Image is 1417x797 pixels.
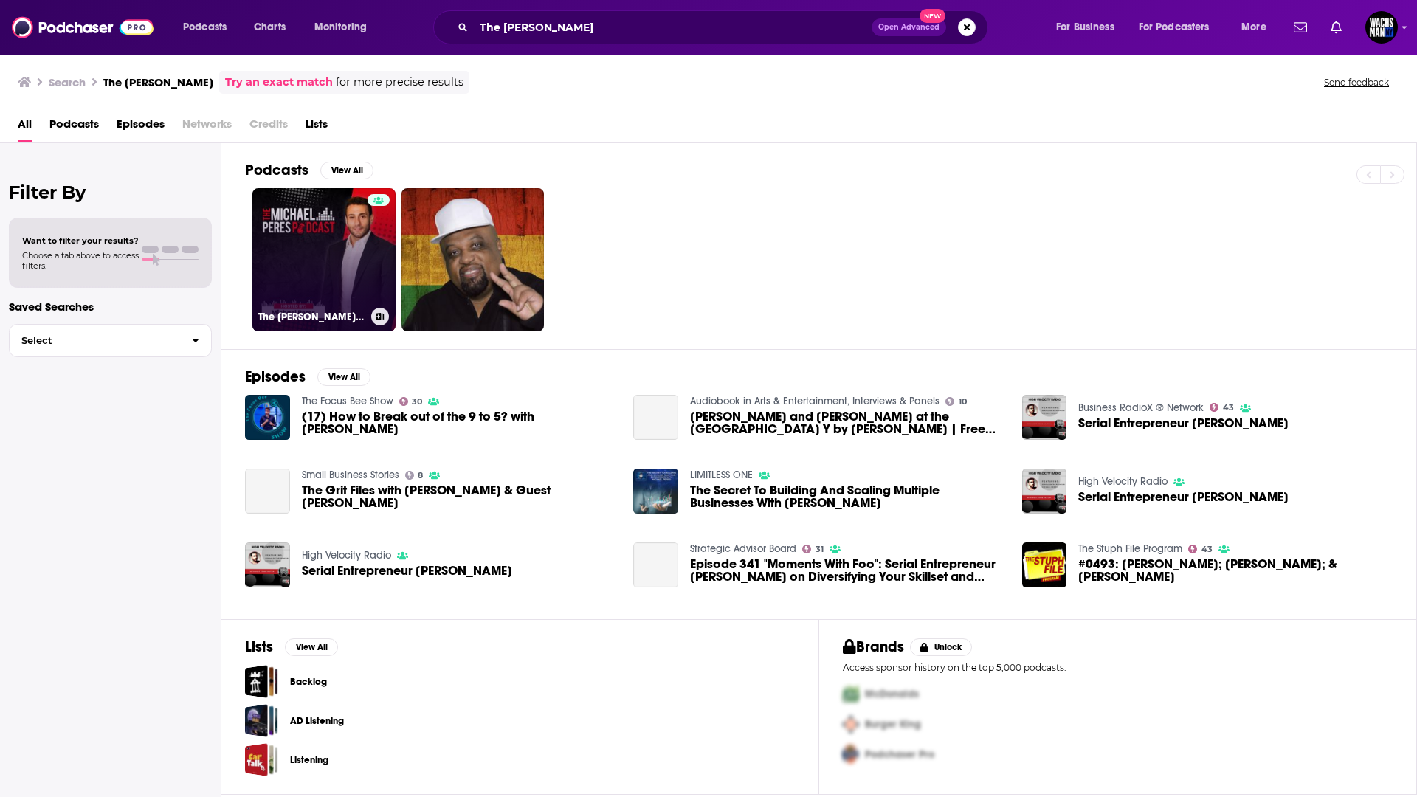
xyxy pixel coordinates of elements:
[1078,542,1182,555] a: The Stuph File Program
[245,638,338,656] a: ListsView All
[1022,542,1067,587] img: #0493: Rod Pyle; Michael Peres; & Stuart Nulman
[304,15,386,39] button: open menu
[302,484,616,509] a: The Grit Files with Loralyn Mears & Guest Michael Peres
[245,368,370,386] a: EpisodesView All
[314,17,367,38] span: Monitoring
[245,704,278,737] a: AD Listening
[865,688,919,700] span: McDonalds
[837,709,865,739] img: Second Pro Logo
[865,718,921,731] span: Burger King
[306,112,328,142] span: Lists
[690,484,1004,509] a: The Secret To Building And Scaling Multiple Businesses With Michael Peres
[302,410,616,435] span: (17) How to Break out of the 9 to 5? with [PERSON_NAME]
[690,410,1004,435] span: [PERSON_NAME] and [PERSON_NAME] at the [GEOGRAPHIC_DATA] Y by [PERSON_NAME] | Free Audiobook
[1129,15,1231,39] button: open menu
[302,565,512,577] span: Serial Entrepreneur [PERSON_NAME]
[22,235,139,246] span: Want to filter your results?
[1056,17,1114,38] span: For Business
[317,368,370,386] button: View All
[633,469,678,514] img: The Secret To Building And Scaling Multiple Businesses With Michael Peres
[245,665,278,698] a: Backlog
[245,368,306,386] h2: Episodes
[245,161,308,179] h2: Podcasts
[254,17,286,38] span: Charts
[690,469,753,481] a: LIMITLESS ONE
[117,112,165,142] a: Episodes
[245,469,290,514] a: The Grit Files with Loralyn Mears & Guest Michael Peres
[245,542,290,587] img: Serial Entrepreneur Michael Peres
[302,549,391,562] a: High Velocity Radio
[1241,17,1266,38] span: More
[1365,11,1398,44] span: Logged in as WachsmanNY
[336,74,463,91] span: for more precise results
[18,112,32,142] a: All
[182,112,232,142] span: Networks
[1201,546,1213,553] span: 43
[1078,401,1204,414] a: Business RadioX ® Network
[1078,417,1289,429] a: Serial Entrepreneur Michael Peres
[1365,11,1398,44] button: Show profile menu
[945,397,967,406] a: 10
[1078,491,1289,503] span: Serial Entrepreneur [PERSON_NAME]
[1078,491,1289,503] a: Serial Entrepreneur Michael Peres
[290,713,344,729] a: AD Listening
[633,542,678,587] a: Episode 341 "Moments With Foo": Serial Entrepreneur Michael Peres on Diversifying Your Skillset a...
[22,250,139,271] span: Choose a tab above to access filters.
[878,24,940,31] span: Open Advanced
[1022,395,1067,440] a: Serial Entrepreneur Michael Peres
[9,300,212,314] p: Saved Searches
[1078,558,1393,583] a: #0493: Rod Pyle; Michael Peres; & Stuart Nulman
[245,395,290,440] img: (17) How to Break out of the 9 to 5? with Michael Peres
[910,638,973,656] button: Unlock
[690,558,1004,583] span: Episode 341 "Moments With Foo": Serial Entrepreneur [PERSON_NAME] on Diversifying Your Skillset a...
[49,112,99,142] a: Podcasts
[474,15,872,39] input: Search podcasts, credits, & more...
[1231,15,1285,39] button: open menu
[244,15,294,39] a: Charts
[1078,558,1393,583] span: #0493: [PERSON_NAME]; [PERSON_NAME]; & [PERSON_NAME]
[285,638,338,656] button: View All
[302,395,393,407] a: The Focus Bee Show
[290,674,327,690] a: Backlog
[245,638,273,656] h2: Lists
[837,679,865,709] img: First Pro Logo
[690,484,1004,509] span: The Secret To Building And Scaling Multiple Businesses With [PERSON_NAME]
[418,472,423,479] span: 8
[249,112,288,142] span: Credits
[1325,15,1348,40] a: Show notifications dropdown
[1210,403,1234,412] a: 43
[405,471,424,480] a: 8
[690,558,1004,583] a: Episode 341 "Moments With Foo": Serial Entrepreneur Michael Peres on Diversifying Your Skillset a...
[1046,15,1133,39] button: open menu
[633,395,678,440] a: Shimon Peres and Michael Bar-Zohar at the 92nd Street Y by Shimon Peres | Free Audiobook
[49,75,86,89] h3: Search
[690,542,796,555] a: Strategic Advisor Board
[9,182,212,203] h2: Filter By
[245,161,373,179] a: PodcastsView All
[447,10,1002,44] div: Search podcasts, credits, & more...
[302,484,616,509] span: The Grit Files with [PERSON_NAME] & Guest [PERSON_NAME]
[225,74,333,91] a: Try an exact match
[1139,17,1210,38] span: For Podcasters
[1078,475,1168,488] a: High Velocity Radio
[412,398,422,405] span: 30
[302,565,512,577] a: Serial Entrepreneur Michael Peres
[1188,545,1213,553] a: 43
[1320,76,1393,89] button: Send feedback
[690,395,940,407] a: Audiobook in Arts & Entertainment, Interviews & Panels
[920,9,946,23] span: New
[399,397,423,406] a: 30
[252,188,396,331] a: The [PERSON_NAME] Podcast
[245,743,278,776] span: Listening
[1022,469,1067,514] img: Serial Entrepreneur Michael Peres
